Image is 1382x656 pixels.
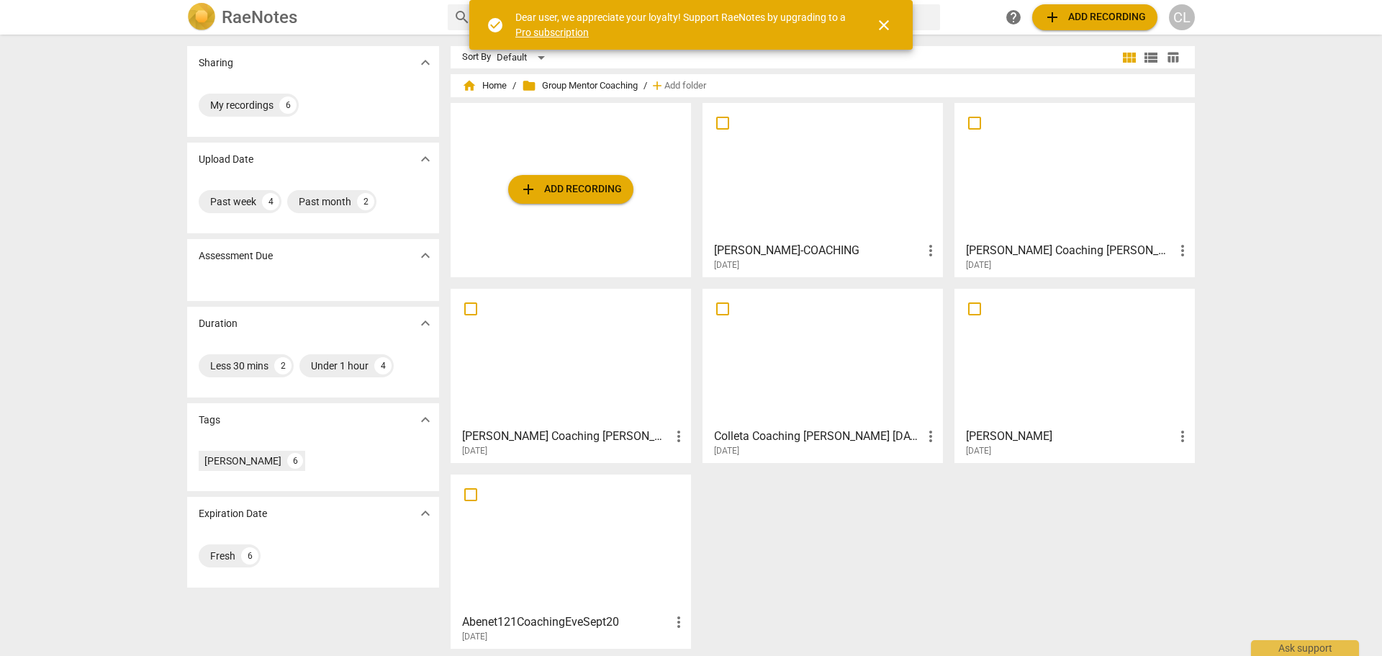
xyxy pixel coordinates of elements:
[415,52,436,73] button: Show more
[199,55,233,71] p: Sharing
[1166,50,1180,64] span: table_chart
[279,96,297,114] div: 6
[1174,242,1191,259] span: more_vert
[262,193,279,210] div: 4
[1162,47,1183,68] button: Table view
[714,259,739,271] span: [DATE]
[522,78,638,93] span: Group Mentor Coaching
[456,294,686,457] a: [PERSON_NAME] Coaching [PERSON_NAME][DATE]
[462,614,670,631] h3: Abenet121CoachingEveSept20
[1121,49,1138,66] span: view_module
[1169,4,1195,30] button: CL
[867,8,901,42] button: Close
[650,78,664,93] span: add
[1005,9,1022,26] span: help
[287,453,303,469] div: 6
[415,313,436,334] button: Show more
[708,294,938,457] a: Colleta Coaching [PERSON_NAME] [DATE][DATE]
[515,10,849,40] div: Dear user, we appreciate your loyalty! Support RaeNotes by upgrading to a
[1251,640,1359,656] div: Ask support
[643,81,647,91] span: /
[959,294,1190,457] a: [PERSON_NAME][DATE]
[199,248,273,264] p: Assessment Due
[1174,428,1191,445] span: more_vert
[222,7,297,27] h2: RaeNotes
[187,3,216,32] img: Logo
[966,445,991,457] span: [DATE]
[210,359,268,373] div: Less 30 mins
[417,247,434,264] span: expand_more
[462,428,670,445] h3: Titus Coaching Eve
[670,614,687,631] span: more_vert
[417,54,434,71] span: expand_more
[417,505,434,522] span: expand_more
[664,81,706,91] span: Add folder
[922,428,939,445] span: more_vert
[462,78,507,93] span: Home
[462,445,487,457] span: [DATE]
[515,27,589,38] a: Pro subscription
[959,108,1190,271] a: [PERSON_NAME] Coaching [PERSON_NAME] [DATE][DATE]
[210,98,274,112] div: My recordings
[714,242,922,259] h3: KAREN-COACHING
[497,46,550,69] div: Default
[1044,9,1146,26] span: Add recording
[274,357,292,374] div: 2
[417,150,434,168] span: expand_more
[670,428,687,445] span: more_vert
[1140,47,1162,68] button: List view
[922,242,939,259] span: more_vert
[520,181,537,198] span: add
[415,245,436,266] button: Show more
[241,547,258,565] div: 6
[966,428,1174,445] h3: Everlyn Mwikali
[520,181,622,198] span: Add recording
[522,78,536,93] span: folder
[1044,9,1061,26] span: add
[199,413,220,428] p: Tags
[462,52,491,63] div: Sort By
[204,454,281,468] div: [PERSON_NAME]
[417,411,434,428] span: expand_more
[187,3,436,32] a: LogoRaeNotes
[210,194,256,209] div: Past week
[875,17,893,34] span: close
[199,506,267,521] p: Expiration Date
[417,315,434,332] span: expand_more
[1001,4,1026,30] a: Help
[415,503,436,524] button: Show more
[1119,47,1140,68] button: Tile view
[508,175,633,204] button: Upload
[210,549,235,563] div: Fresh
[714,445,739,457] span: [DATE]
[708,108,938,271] a: [PERSON_NAME]-COACHING[DATE]
[462,78,477,93] span: home
[1032,4,1157,30] button: Upload
[714,428,922,445] h3: Colleta Coaching Anthony Sep 26
[487,17,504,34] span: check_circle
[199,152,253,167] p: Upload Date
[357,193,374,210] div: 2
[966,259,991,271] span: [DATE]
[456,480,686,642] a: Abenet121CoachingEveSept20[DATE]
[453,9,471,26] span: search
[415,409,436,431] button: Show more
[1142,49,1160,66] span: view_list
[311,359,369,373] div: Under 1 hour
[512,81,516,91] span: /
[966,242,1174,259] h3: Anthony Coaching Colleta Sep 26
[374,357,392,374] div: 4
[199,316,238,331] p: Duration
[415,148,436,170] button: Show more
[462,631,487,643] span: [DATE]
[299,194,351,209] div: Past month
